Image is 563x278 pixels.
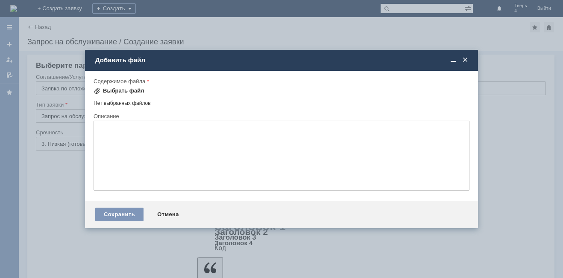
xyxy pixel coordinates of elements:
[94,113,468,119] div: Описание
[461,56,469,64] span: Закрыть
[103,87,144,94] div: Выбрать файл
[3,3,125,10] div: удалить оч во вложении
[95,56,469,64] div: Добавить файл
[94,78,468,84] div: Содержимое файла
[3,10,125,17] div: спк орлованн
[94,97,469,107] div: Нет выбранных файлов
[449,56,457,64] span: Свернуть (Ctrl + M)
